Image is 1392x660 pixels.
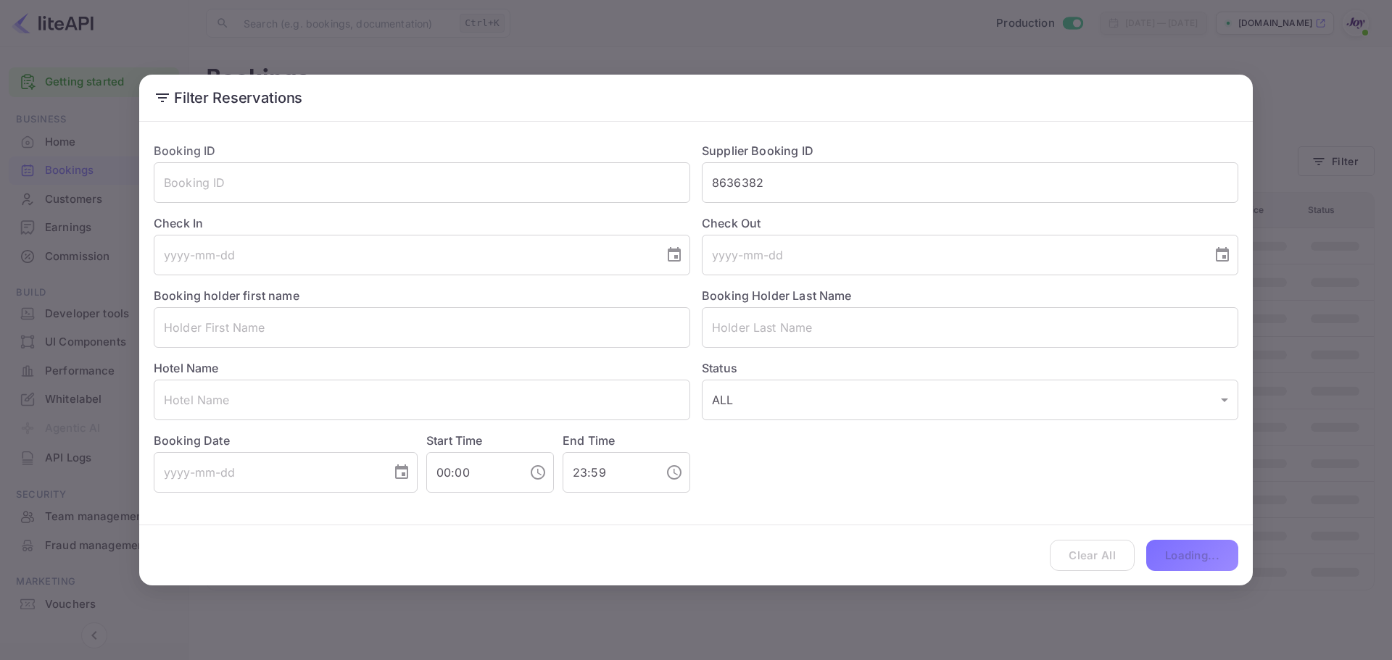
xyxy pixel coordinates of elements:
input: yyyy-mm-dd [154,452,381,493]
label: Booking ID [154,143,216,158]
button: Choose date [1208,241,1237,270]
button: Choose date [387,458,416,487]
input: yyyy-mm-dd [154,235,654,275]
h2: Filter Reservations [139,75,1253,121]
label: Hotel Name [154,361,219,375]
label: Booking holder first name [154,288,299,303]
label: End Time [563,433,615,448]
input: hh:mm [563,452,654,493]
button: Choose time, selected time is 12:00 AM [523,458,552,487]
label: Check In [154,214,690,232]
button: Choose date [660,241,689,270]
label: Start Time [426,433,483,448]
input: Supplier Booking ID [702,162,1238,203]
input: Hotel Name [154,380,690,420]
label: Check Out [702,214,1238,232]
label: Booking Date [154,432,418,449]
label: Status [702,359,1238,377]
input: Booking ID [154,162,690,203]
input: Holder First Name [154,307,690,348]
input: yyyy-mm-dd [702,235,1202,275]
input: Holder Last Name [702,307,1238,348]
input: hh:mm [426,452,518,493]
label: Booking Holder Last Name [702,288,852,303]
button: Choose time, selected time is 11:59 PM [660,458,689,487]
label: Supplier Booking ID [702,143,813,158]
div: ALL [702,380,1238,420]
